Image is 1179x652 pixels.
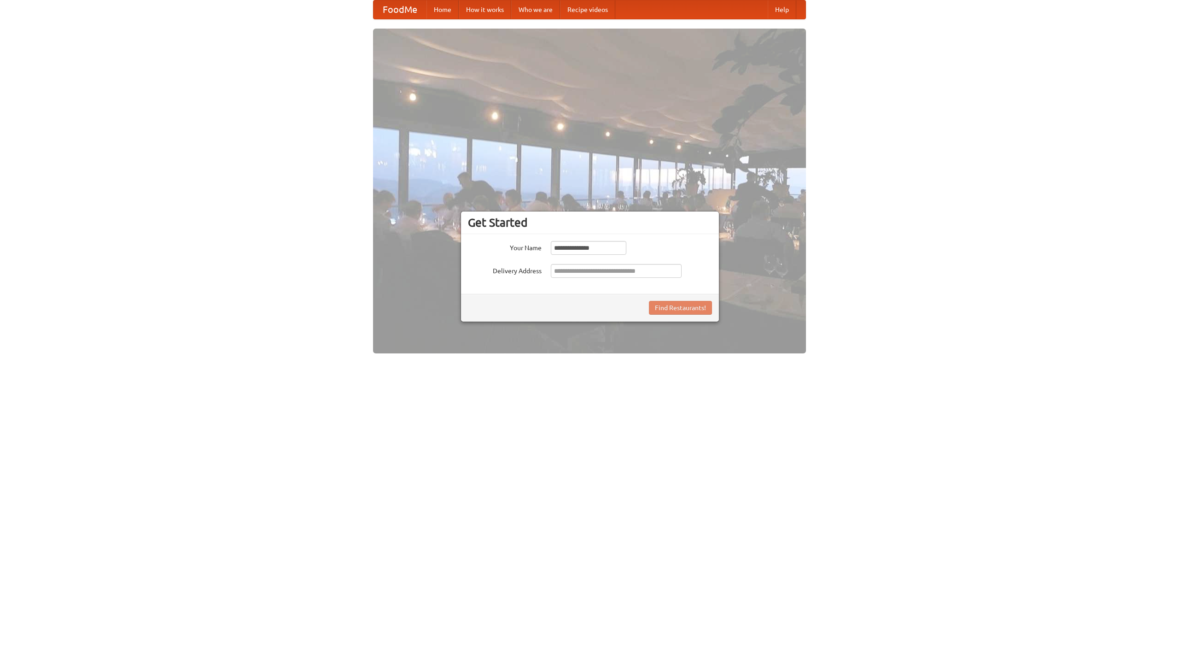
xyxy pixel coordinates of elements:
button: Find Restaurants! [649,301,712,315]
a: How it works [459,0,511,19]
label: Your Name [468,241,542,253]
a: Help [768,0,796,19]
a: Home [426,0,459,19]
a: Who we are [511,0,560,19]
label: Delivery Address [468,264,542,276]
h3: Get Started [468,216,712,229]
a: FoodMe [374,0,426,19]
a: Recipe videos [560,0,615,19]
